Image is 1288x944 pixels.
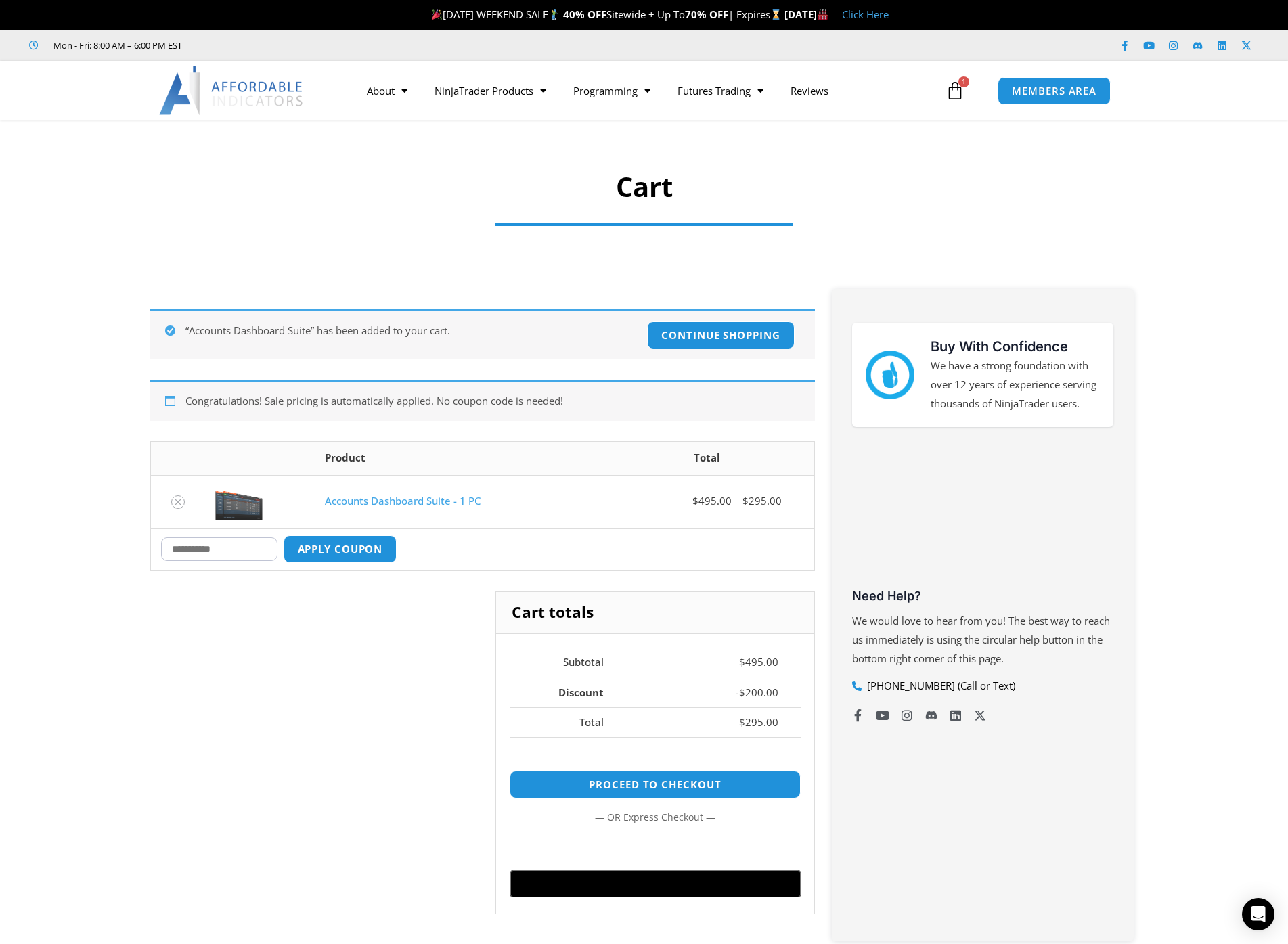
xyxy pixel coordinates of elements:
strong: 70% OFF [685,7,728,21]
a: Accounts Dashboard Suite - 1 PC [325,494,481,508]
a: 1 [925,71,985,110]
a: Remove Accounts Dashboard Suite - 1 PC from cart [171,495,185,509]
span: MEMBERS AREA [1012,86,1096,96]
span: $ [692,494,698,508]
span: [PHONE_NUMBER] (Call or Text) [864,677,1015,696]
img: LogoAI | Affordable Indicators – NinjaTrader [159,66,305,115]
span: $ [739,685,745,699]
p: We have a strong foundation with over 12 years of experience serving thousands of NinjaTrader users. [931,357,1100,413]
button: Buy with GPay [510,870,801,897]
bdi: 495.00 [739,655,778,669]
span: We would love to hear from you! The best way to reach us immediately is using the circular help b... [852,614,1110,665]
img: 🏌️‍♂️ [549,9,559,20]
nav: Menu [353,75,942,106]
span: 1 [958,76,969,87]
iframe: Secure express checkout frame [507,834,803,866]
strong: [DATE] [784,7,828,21]
th: Discount [510,677,626,707]
a: NinjaTrader Products [421,75,560,106]
bdi: 200.00 [739,685,778,699]
div: Open Intercom Messenger [1242,898,1274,930]
h1: Cart [196,168,1092,206]
img: ⌛ [771,9,781,20]
a: Click Here [842,7,889,21]
span: Mon - Fri: 8:00 AM – 6:00 PM EST [50,37,182,53]
a: Continue shopping [647,321,794,349]
span: $ [739,715,745,729]
h2: Cart totals [496,592,814,634]
th: Product [315,442,600,475]
span: $ [739,655,745,669]
a: MEMBERS AREA [998,77,1111,105]
th: Total [600,442,814,475]
th: Total [510,707,626,738]
span: [DATE] WEEKEND SALE Sitewide + Up To | Expires [428,7,784,21]
th: Subtotal [510,648,626,677]
a: About [353,75,421,106]
a: Programming [560,75,664,106]
bdi: 295.00 [742,494,782,508]
img: mark thumbs good 43913 | Affordable Indicators – NinjaTrader [866,351,914,399]
bdi: 295.00 [739,715,778,729]
p: — or — [510,809,800,826]
div: “Accounts Dashboard Suite” has been added to your cart. [150,309,815,359]
button: Apply coupon [284,535,397,563]
a: Proceed to checkout [510,771,800,799]
img: 🎉 [432,9,442,20]
img: 🏭 [818,9,828,20]
span: $ [742,494,749,508]
img: Screenshot 2024-08-26 155710eeeee | Affordable Indicators – NinjaTrader [215,482,263,520]
iframe: Customer reviews powered by Trustpilot [201,39,404,52]
h3: Need Help? [852,588,1113,604]
a: Reviews [777,75,842,106]
iframe: PayPal Message 1 [510,752,800,765]
bdi: 495.00 [692,494,732,508]
div: Congratulations! Sale pricing is automatically applied. No coupon code is needed! [150,380,815,421]
a: Futures Trading [664,75,777,106]
span: - [736,685,739,699]
strong: 40% OFF [563,7,606,21]
iframe: Customer reviews powered by Trustpilot [852,483,1113,585]
h3: Buy With Confidence [931,336,1100,357]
